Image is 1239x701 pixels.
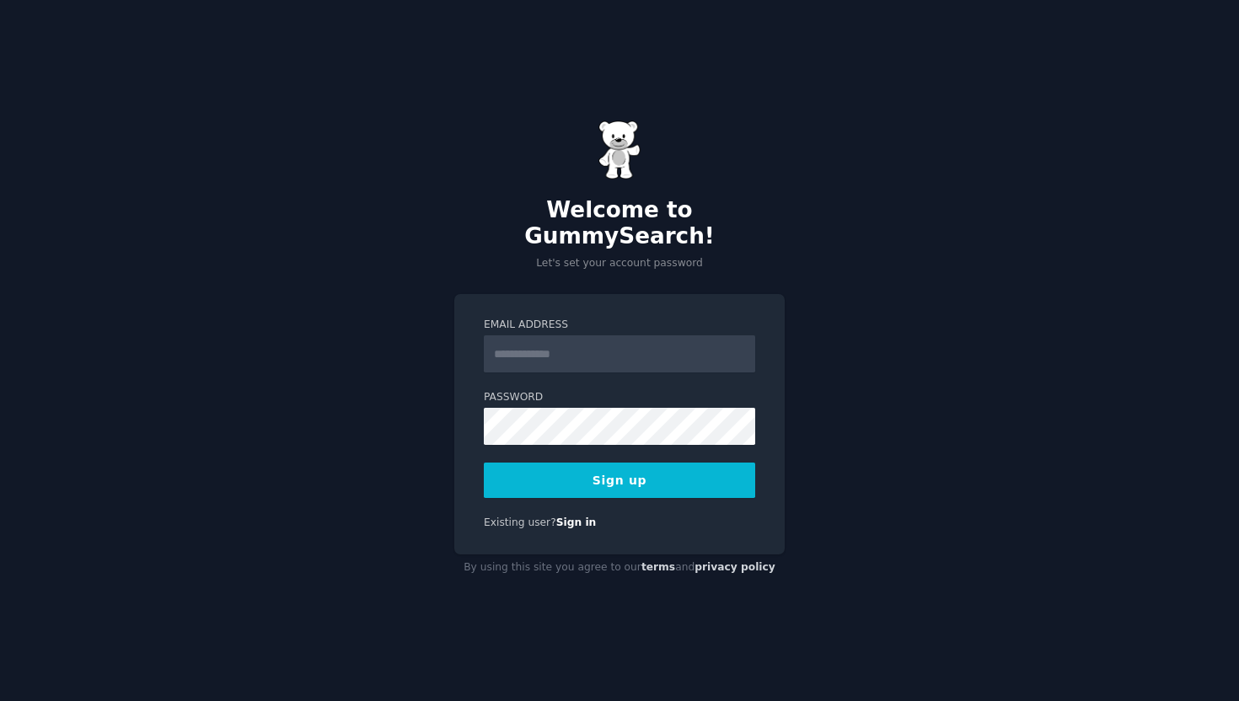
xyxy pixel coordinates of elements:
div: By using this site you agree to our and [454,554,785,581]
a: terms [641,561,675,573]
p: Let's set your account password [454,256,785,271]
img: Gummy Bear [598,120,641,179]
label: Email Address [484,318,755,333]
a: privacy policy [695,561,775,573]
a: Sign in [556,516,597,528]
h2: Welcome to GummySearch! [454,197,785,250]
button: Sign up [484,463,755,498]
label: Password [484,390,755,405]
span: Existing user? [484,516,556,528]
